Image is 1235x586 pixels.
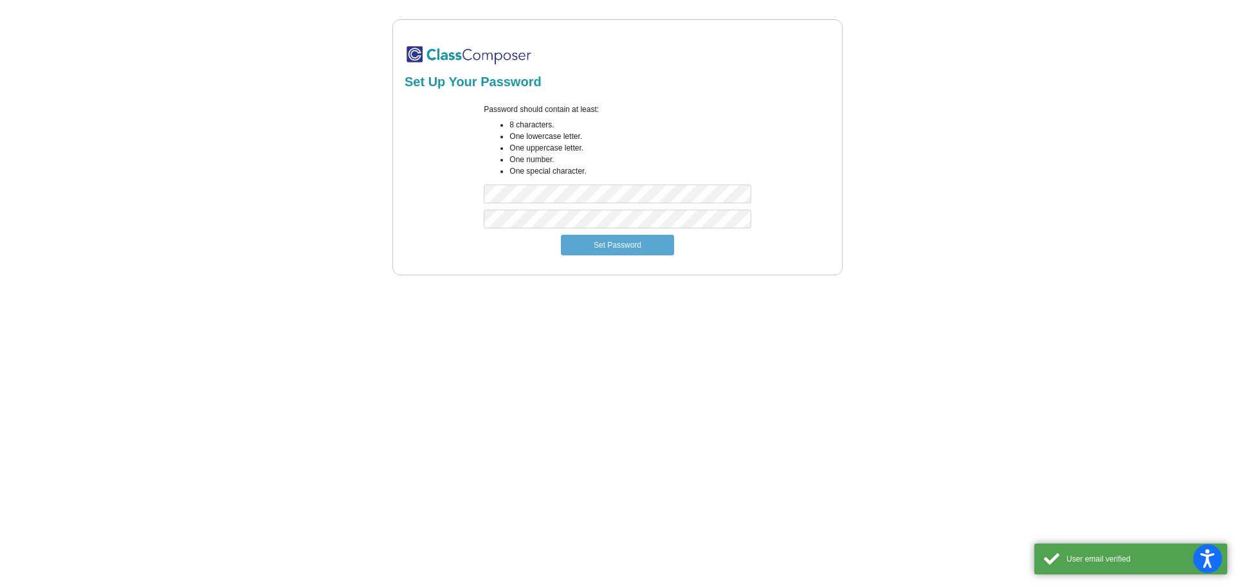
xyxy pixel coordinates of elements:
h2: Set Up Your Password [405,74,830,89]
li: 8 characters. [509,119,751,131]
label: Password should contain at least: [484,104,599,115]
li: One uppercase letter. [509,142,751,154]
div: User email verified [1066,553,1218,565]
button: Set Password [561,235,674,255]
li: One special character. [509,165,751,177]
li: One number. [509,154,751,165]
li: One lowercase letter. [509,131,751,142]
